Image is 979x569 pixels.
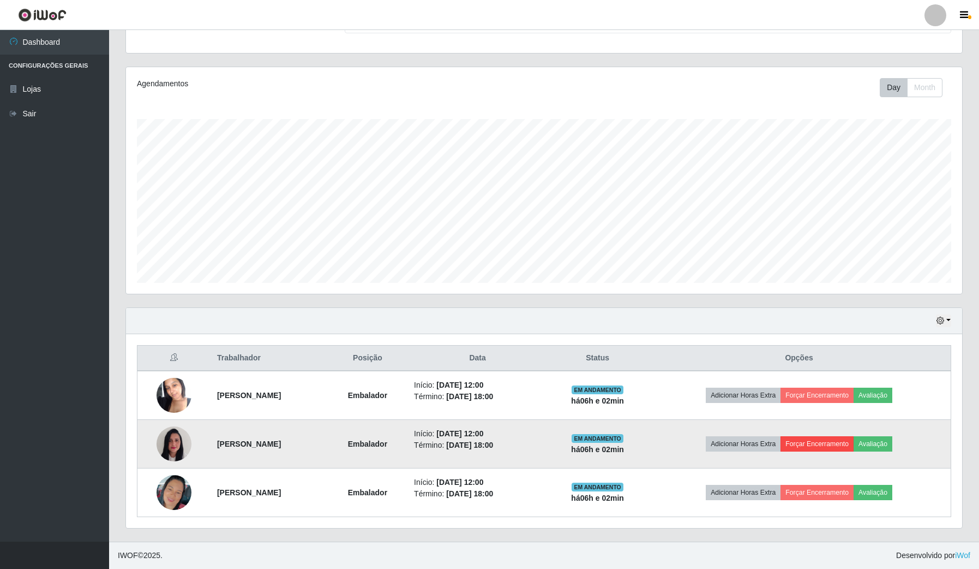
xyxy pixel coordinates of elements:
[414,440,541,451] li: Término:
[854,436,892,452] button: Avaliação
[854,485,892,500] button: Avaliação
[571,396,624,405] strong: há 06 h e 02 min
[217,440,281,448] strong: [PERSON_NAME]
[446,392,493,401] time: [DATE] 18:00
[436,381,483,389] time: [DATE] 12:00
[647,346,951,371] th: Opções
[880,78,942,97] div: First group
[907,78,942,97] button: Month
[348,440,387,448] strong: Embalador
[572,434,623,443] span: EM ANDAMENTO
[348,391,387,400] strong: Embalador
[157,372,191,418] img: 1754158963316.jpeg
[217,488,281,497] strong: [PERSON_NAME]
[137,78,467,90] div: Agendamentos
[414,428,541,440] li: Início:
[407,346,548,371] th: Data
[955,551,970,560] a: iWof
[706,485,780,500] button: Adicionar Horas Extra
[328,346,407,371] th: Posição
[548,346,647,371] th: Status
[118,551,138,560] span: IWOF
[18,8,67,22] img: CoreUI Logo
[896,550,970,561] span: Desenvolvido por
[571,445,624,454] strong: há 06 h e 02 min
[706,436,780,452] button: Adicionar Horas Extra
[414,380,541,391] li: Início:
[414,488,541,500] li: Término:
[880,78,908,97] button: Day
[880,78,951,97] div: Toolbar with button groups
[211,346,328,371] th: Trabalhador
[854,388,892,403] button: Avaliação
[157,421,191,467] img: 1738600380232.jpeg
[436,429,483,438] time: [DATE] 12:00
[436,478,483,487] time: [DATE] 12:00
[118,550,163,561] span: © 2025 .
[348,488,387,497] strong: Embalador
[414,477,541,488] li: Início:
[780,436,854,452] button: Forçar Encerramento
[706,388,780,403] button: Adicionar Horas Extra
[572,386,623,394] span: EM ANDAMENTO
[414,391,541,402] li: Término:
[780,485,854,500] button: Forçar Encerramento
[446,441,493,449] time: [DATE] 18:00
[571,494,624,502] strong: há 06 h e 02 min
[157,461,191,524] img: 1745632690933.jpeg
[217,391,281,400] strong: [PERSON_NAME]
[780,388,854,403] button: Forçar Encerramento
[446,489,493,498] time: [DATE] 18:00
[572,483,623,491] span: EM ANDAMENTO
